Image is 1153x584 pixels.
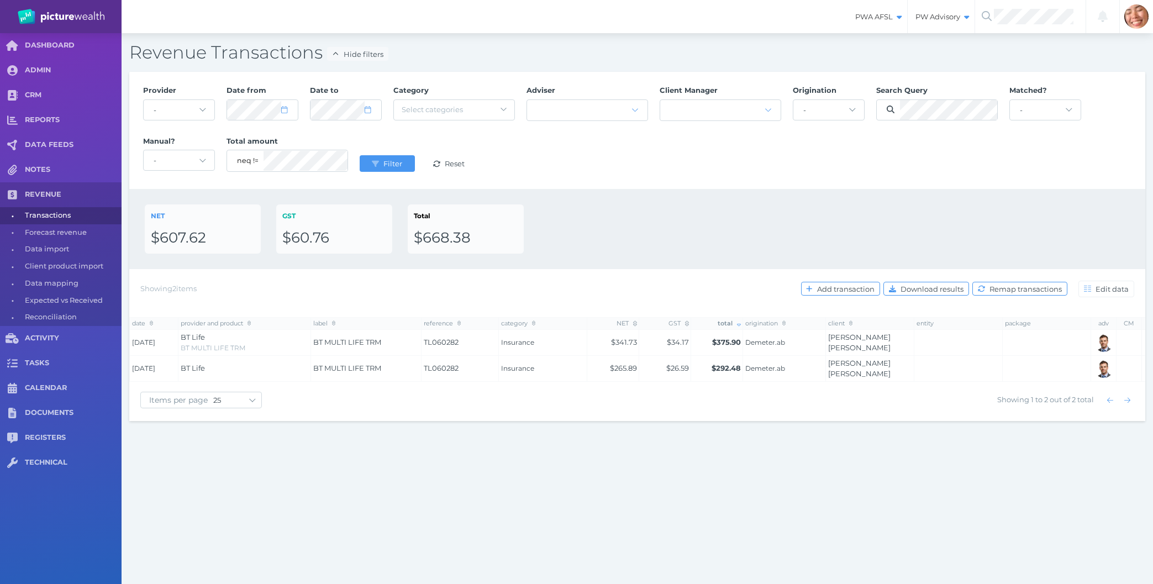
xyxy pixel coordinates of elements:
button: Show next page [1120,393,1134,407]
span: Origination [793,86,836,94]
span: Filter [381,159,407,168]
span: NOTES [25,165,122,175]
span: Provider [143,86,176,94]
span: TL060282 [424,363,497,374]
span: CRM [25,91,122,100]
span: TL060282 [424,337,497,348]
span: provider and product [181,319,251,327]
span: Data import [25,241,118,258]
button: Reset [422,155,477,172]
span: $341.73 [611,338,637,346]
span: Matched? [1009,86,1047,94]
span: NET [151,212,165,220]
td: [DATE] [130,330,178,356]
span: Select categories [402,105,463,114]
span: Transactions [25,207,118,224]
button: Show previous page [1103,393,1117,407]
span: Remap transactions [987,285,1067,293]
span: PW Advisory [908,12,975,22]
span: Data mapping [25,275,118,292]
button: Download results [883,282,969,296]
img: PW [18,9,104,24]
span: BT MULTI LIFE TRM [313,364,381,372]
span: Add transaction [815,285,880,293]
div: $60.76 [282,229,386,248]
span: CALENDAR [25,383,122,393]
span: Reset [443,159,470,168]
td: [DATE] [130,356,178,382]
img: Brad Bond [1094,359,1113,378]
span: BT MULTI LIFE TRM [313,338,381,346]
a: [PERSON_NAME] [PERSON_NAME] [828,333,891,352]
span: Manual? [143,136,175,145]
span: Client product import [25,258,118,275]
span: Hide filters [341,50,388,59]
td: Demeter.ab [743,356,826,382]
img: Sabrina Mena [1124,4,1149,29]
span: $34.17 [667,338,689,346]
span: origination [745,319,786,327]
span: Expected vs Received [25,292,118,309]
span: BT Life [181,333,205,341]
span: category [501,319,536,327]
td: Insurance [499,356,587,382]
span: label [313,319,336,327]
a: [PERSON_NAME] [PERSON_NAME] [828,359,891,378]
span: $292.48 [712,364,741,372]
button: Filter [360,155,415,172]
td: TL060282 [422,356,499,382]
span: GST [282,212,296,220]
span: Total amount [227,136,278,145]
span: Date from [227,86,266,94]
span: reference [424,319,461,327]
span: $265.89 [610,364,637,372]
button: Remap transactions [972,282,1067,296]
th: adv [1091,317,1117,329]
span: REGISTERS [25,433,122,443]
span: client [828,319,853,327]
span: ADMIN [25,66,122,75]
span: date [132,319,154,327]
td: Insurance [499,330,587,356]
span: DASHBOARD [25,41,122,50]
img: Brad Bond [1094,333,1113,352]
h2: Revenue Transactions [129,41,1145,64]
span: Insurance [501,364,585,373]
span: Category [393,86,429,94]
span: REPORTS [25,115,122,125]
span: DATA FEEDS [25,140,122,150]
span: DOCUMENTS [25,408,122,418]
span: REVENUE [25,190,122,199]
span: BT MULTI LIFE TRM [181,344,245,352]
span: Demeter.ab [745,364,824,373]
span: Adviser [527,86,555,94]
span: Items per page [141,395,213,405]
span: BT Life [181,364,205,372]
span: Reconciliation [25,309,118,326]
span: total [718,319,741,327]
button: Edit data [1078,281,1134,297]
td: TL060282 [422,330,499,356]
span: GST [668,319,689,327]
span: Total [414,212,430,220]
button: Add transaction [801,282,880,296]
span: Edit data [1093,285,1134,293]
select: eq = equals; neq = not equals; lt = less than; gt = greater than [237,150,258,171]
div: $668.38 [414,229,518,248]
span: Download results [898,285,968,293]
span: $375.90 [712,338,741,346]
span: TECHNICAL [25,458,122,467]
span: Client Manager [660,86,718,94]
span: Date to [310,86,339,94]
span: Insurance [501,338,585,347]
span: NET [617,319,637,327]
span: PWA AFSL [847,12,907,22]
span: $26.59 [666,364,689,372]
span: Search Query [876,86,928,94]
button: Hide filters [327,47,388,61]
span: Demeter.ab [745,338,824,347]
span: Showing 1 to 2 out of 2 total [997,395,1094,404]
span: Showing 2 items [140,284,197,293]
th: CM [1117,317,1142,329]
th: package [1003,317,1091,329]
